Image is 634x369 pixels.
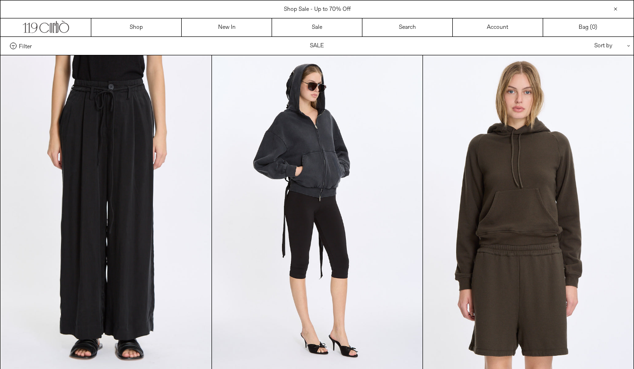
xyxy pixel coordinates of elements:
span: ) [592,23,597,32]
a: Shop Sale - Up to 70% Off [284,6,351,13]
a: Bag () [543,18,634,36]
a: Shop [91,18,182,36]
a: Search [362,18,453,36]
div: Sort by [539,37,624,55]
span: Filter [19,43,32,49]
span: 0 [592,24,595,31]
a: New In [182,18,272,36]
a: Account [453,18,543,36]
a: Sale [272,18,362,36]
